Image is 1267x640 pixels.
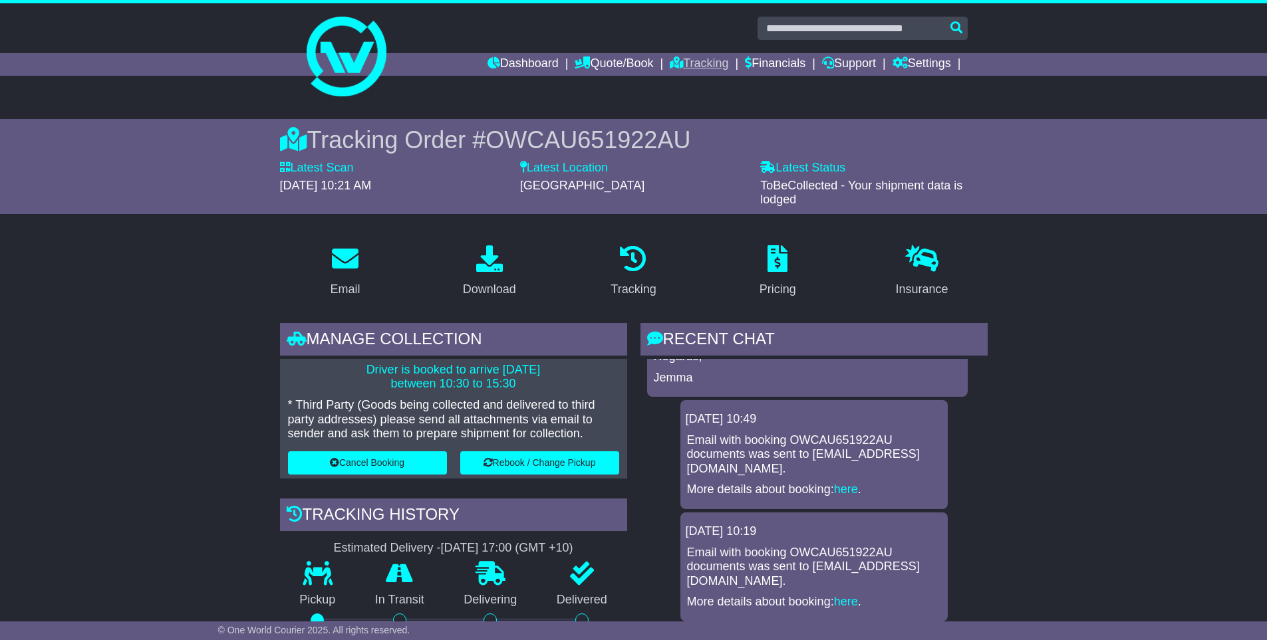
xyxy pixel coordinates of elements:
p: Driver is booked to arrive [DATE] between 10:30 to 15:30 [288,363,619,391]
p: Delivering [444,593,537,607]
p: Pickup [280,593,356,607]
div: Pricing [760,280,796,298]
p: * Third Party (Goods being collected and delivered to third party addresses) please send all atta... [288,398,619,441]
span: © One World Courier 2025. All rights reserved. [218,625,410,635]
button: Cancel Booking [288,451,447,475]
div: Estimated Delivery - [280,541,627,556]
p: Delivered [537,593,627,607]
div: Insurance [896,280,948,298]
div: [DATE] 17:00 (GMT +10) [441,541,573,556]
a: Insurance [887,241,957,303]
span: [GEOGRAPHIC_DATA] [520,179,644,192]
a: here [834,482,858,496]
p: More details about booking: . [687,482,941,497]
p: More details about booking: . [687,595,941,609]
a: Email [321,241,368,303]
div: Tracking Order # [280,126,988,154]
a: Support [822,53,876,76]
div: RECENT CHAT [640,323,988,359]
div: [DATE] 10:19 [686,524,942,539]
p: Email with booking OWCAU651922AU documents was sent to [EMAIL_ADDRESS][DOMAIN_NAME]. [687,546,941,589]
p: In Transit [355,593,444,607]
span: ToBeCollected - Your shipment data is lodged [760,179,962,207]
a: Financials [745,53,805,76]
a: Tracking [670,53,728,76]
button: Rebook / Change Pickup [460,451,619,475]
label: Latest Status [760,161,845,175]
a: Pricing [751,241,805,303]
p: Email with booking OWCAU651922AU documents was sent to [EMAIL_ADDRESS][DOMAIN_NAME]. [687,433,941,477]
p: Jemma [654,371,961,385]
div: Email [330,280,360,298]
label: Latest Location [520,161,608,175]
div: [DATE] 10:49 [686,412,942,427]
a: Tracking [602,241,664,303]
span: OWCAU651922AU [486,126,690,154]
a: Dashboard [488,53,559,76]
a: Download [454,241,525,303]
span: [DATE] 10:21 AM [280,179,372,192]
a: Settings [893,53,951,76]
div: Manage collection [280,323,627,359]
a: Quote/Book [575,53,653,76]
a: here [834,595,858,608]
label: Latest Scan [280,161,354,175]
div: Tracking history [280,498,627,534]
div: Tracking [611,280,656,298]
div: Download [463,280,516,298]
